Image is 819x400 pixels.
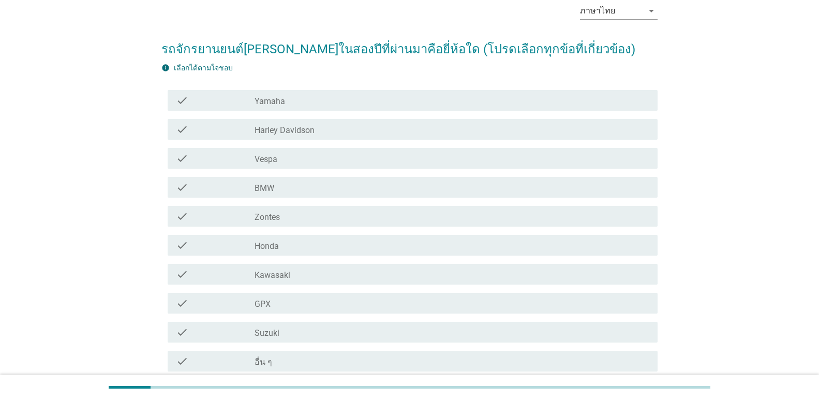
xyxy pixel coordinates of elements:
[255,183,274,194] label: BMW
[176,210,188,223] i: check
[161,64,170,72] i: info
[176,297,188,309] i: check
[174,64,233,72] label: เลือกได้ตามใจชอบ
[255,328,279,338] label: Suzuki
[255,212,280,223] label: Zontes
[176,326,188,338] i: check
[176,94,188,107] i: check
[255,299,271,309] label: GPX
[176,152,188,165] i: check
[255,241,279,251] label: Honda
[161,29,658,58] h2: รถจักรยานยนต์[PERSON_NAME]ในสองปีที่ผ่านมาคือยี่ห้อใด (โปรดเลือกทุกข้อที่เกี่ยวข้อง)
[255,270,290,280] label: Kawasaki
[580,6,615,16] div: ภาษาไทย
[255,125,315,136] label: Harley Davidson
[255,357,272,367] label: อื่น ๆ
[645,5,658,17] i: arrow_drop_down
[176,355,188,367] i: check
[176,239,188,251] i: check
[176,123,188,136] i: check
[255,154,277,165] label: Vespa
[176,181,188,194] i: check
[176,268,188,280] i: check
[255,96,285,107] label: Yamaha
